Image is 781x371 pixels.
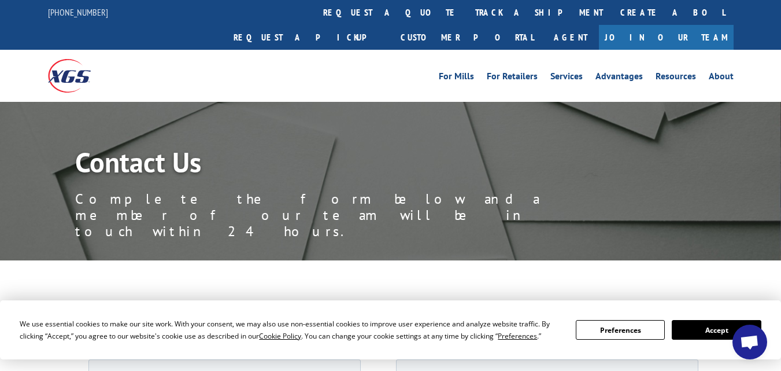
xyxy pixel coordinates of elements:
[542,25,599,50] a: Agent
[321,130,380,139] span: Contact by Phone
[225,25,392,50] a: Request a pickup
[308,49,357,57] span: Phone number
[656,72,696,85] a: Resources
[672,320,761,340] button: Accept
[20,318,562,342] div: We use essential cookies to make our site work. With your consent, we may also use non-essential ...
[487,72,538,85] a: For Retailers
[392,25,542,50] a: Customer Portal
[498,331,537,341] span: Preferences
[595,72,643,85] a: Advantages
[308,96,372,105] span: Contact Preference
[310,130,318,137] input: Contact by Phone
[439,72,474,85] a: For Mills
[321,115,377,123] span: Contact by Email
[550,72,583,85] a: Services
[259,331,301,341] span: Cookie Policy
[75,191,595,240] p: Complete the form below and a member of our team will be in touch within 24 hours.
[599,25,734,50] a: Join Our Team
[732,325,767,359] a: Open chat
[75,148,595,182] h1: Contact Us
[576,320,665,340] button: Preferences
[709,72,734,85] a: About
[308,1,343,10] span: Last name
[310,114,318,122] input: Contact by Email
[48,6,108,18] a: [PHONE_NUMBER]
